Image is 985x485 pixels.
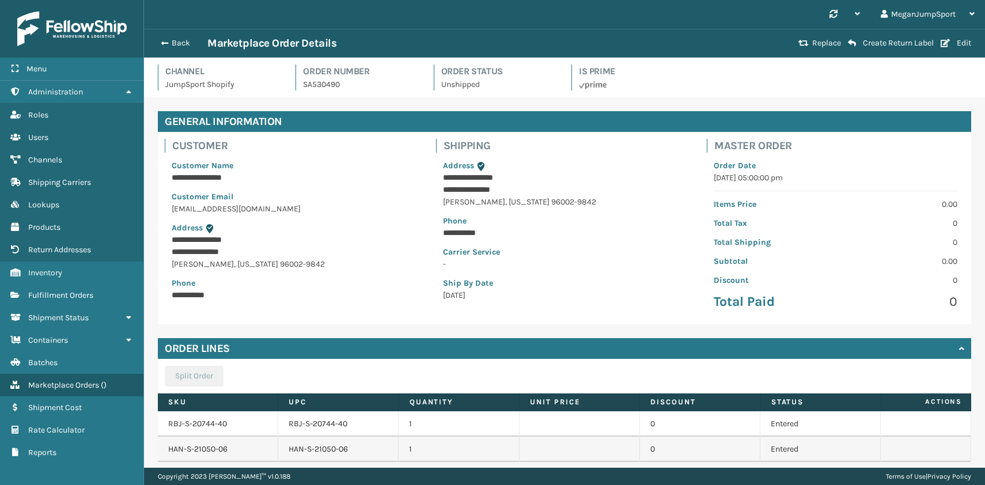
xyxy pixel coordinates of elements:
[443,215,687,227] p: Phone
[443,289,687,301] p: [DATE]
[714,160,957,172] p: Order Date
[443,196,687,208] p: [PERSON_NAME] , [US_STATE] 96002-9842
[26,64,47,74] span: Menu
[760,411,881,437] td: Entered
[28,425,85,435] span: Rate Calculator
[410,397,509,407] label: Quantity
[28,313,89,323] span: Shipment Status
[28,245,91,255] span: Return Addresses
[843,236,957,248] p: 0
[278,411,399,437] td: RBJ-S-20744-40
[771,397,870,407] label: Status
[640,411,760,437] td: 0
[650,397,749,407] label: Discount
[399,437,519,462] td: 1
[443,277,687,289] p: Ship By Date
[165,78,282,90] p: JumpSport Shopify
[172,223,203,233] span: Address
[303,78,419,90] p: SA530490
[640,437,760,462] td: 0
[172,160,415,172] p: Customer Name
[278,437,399,462] td: HAN-S-21050-06
[28,380,99,390] span: Marketplace Orders
[28,290,93,300] span: Fulfillment Orders
[441,65,558,78] h4: Order Status
[28,268,62,278] span: Inventory
[28,200,59,210] span: Lookups
[444,139,694,153] h4: Shipping
[848,39,856,48] i: Create Return Label
[172,277,415,289] p: Phone
[714,139,964,153] h4: Master Order
[165,366,223,387] button: Split Order
[28,222,60,232] span: Products
[172,139,422,153] h4: Customer
[165,65,282,78] h4: Channel
[443,258,687,270] p: -
[714,293,828,310] p: Total Paid
[798,39,809,47] i: Replace
[101,380,107,390] span: ( )
[941,39,950,47] i: Edit
[886,468,971,485] div: |
[760,437,881,462] td: Entered
[441,78,558,90] p: Unshipped
[303,65,419,78] h4: Order Number
[844,38,937,48] button: Create Return Label
[172,258,415,270] p: [PERSON_NAME] , [US_STATE] 96002-9842
[843,198,957,210] p: 0.00
[530,397,629,407] label: Unit Price
[28,177,91,187] span: Shipping Carriers
[714,172,957,184] p: [DATE] 05:00:00 pm
[885,392,969,411] span: Actions
[28,335,68,345] span: Containers
[714,236,828,248] p: Total Shipping
[28,110,48,120] span: Roles
[158,111,971,132] h4: General Information
[172,203,415,215] p: [EMAIL_ADDRESS][DOMAIN_NAME]
[843,274,957,286] p: 0
[927,472,971,480] a: Privacy Policy
[795,38,844,48] button: Replace
[28,132,48,142] span: Users
[289,397,388,407] label: UPC
[207,36,336,50] h3: Marketplace Order Details
[886,472,926,480] a: Terms of Use
[28,448,56,457] span: Reports
[714,198,828,210] p: Items Price
[579,65,695,78] h4: Is Prime
[168,397,267,407] label: SKU
[172,191,415,203] p: Customer Email
[937,38,975,48] button: Edit
[714,255,828,267] p: Subtotal
[399,411,519,437] td: 1
[714,217,828,229] p: Total Tax
[28,358,58,367] span: Batches
[17,12,127,46] img: logo
[168,444,228,454] a: HAN-S-21050-06
[165,342,230,355] h4: Order Lines
[843,293,957,310] p: 0
[443,161,474,170] span: Address
[168,419,227,429] a: RBJ-S-20744-40
[843,217,957,229] p: 0
[154,38,207,48] button: Back
[443,246,687,258] p: Carrier Service
[714,274,828,286] p: Discount
[28,403,82,412] span: Shipment Cost
[28,155,62,165] span: Channels
[28,87,83,97] span: Administration
[158,468,290,485] p: Copyright 2023 [PERSON_NAME]™ v 1.0.188
[843,255,957,267] p: 0.00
